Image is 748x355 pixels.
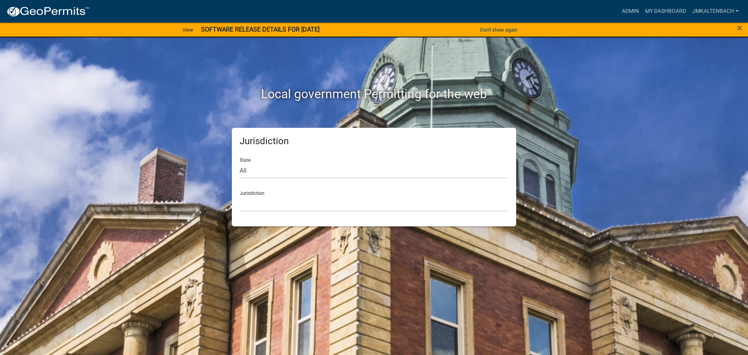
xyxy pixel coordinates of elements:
h5: Jurisdiction [240,136,508,147]
button: Don't show again [477,23,520,36]
a: My Dashboard [642,4,689,19]
h2: Local government Permitting for the web [158,87,590,101]
button: Close [737,23,742,33]
a: View [179,23,196,36]
a: jmkaltenbach [689,4,742,19]
span: × [737,23,742,34]
a: Admin [619,4,642,19]
strong: SOFTWARE RELEASE DETAILS FOR [DATE] [201,26,319,33]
